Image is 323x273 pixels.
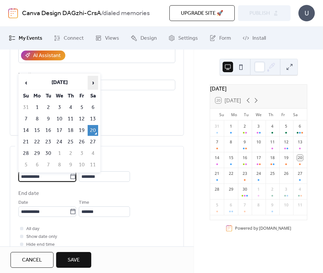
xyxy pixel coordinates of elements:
div: 12 [283,139,289,145]
span: My Events [19,34,42,42]
div: 31 [214,123,220,129]
span: Design [140,34,157,42]
td: 22 [32,136,42,147]
td: 31 [21,102,31,113]
td: 24 [54,136,65,147]
div: 2 [242,123,248,129]
td: 8 [32,114,42,124]
th: [DATE] [32,76,87,90]
div: 29 [228,186,234,192]
td: 6 [88,102,98,113]
a: Settings [163,29,203,47]
span: Save [68,256,80,264]
td: 4 [88,148,98,159]
div: 5 [214,202,220,208]
td: 19 [76,125,87,136]
div: 23 [242,171,248,177]
div: Mo [228,109,240,120]
span: Form [219,34,231,42]
td: 26 [76,136,87,147]
td: 16 [43,125,54,136]
img: logo [8,8,18,18]
div: 7 [242,202,248,208]
td: 3 [54,102,65,113]
div: 17 [256,155,262,161]
div: 3 [283,186,289,192]
span: Install [252,34,266,42]
div: 5 [283,123,289,129]
div: 8 [228,139,234,145]
button: Save [56,252,91,268]
a: Design [126,29,162,47]
div: 9 [269,202,275,208]
b: / [101,7,103,20]
span: Show date only [26,233,57,241]
div: 16 [242,155,248,161]
td: 15 [32,125,42,136]
td: 7 [21,114,31,124]
div: 1 [256,186,262,192]
div: 10 [283,202,289,208]
div: 18 [269,155,275,161]
span: ‹ [21,76,31,89]
td: 18 [65,125,76,136]
a: Views [90,29,124,47]
td: 14 [21,125,31,136]
td: 10 [54,114,65,124]
div: 25 [269,171,275,177]
div: AI Assistant [33,52,61,60]
a: Install [238,29,271,47]
td: 4 [65,102,76,113]
div: Powered by [235,225,291,231]
span: Connect [64,34,84,42]
button: Upgrade site 🚀 [169,5,235,21]
td: 6 [32,159,42,170]
div: 6 [297,123,303,129]
div: Th [265,109,277,120]
td: 27 [88,136,98,147]
span: › [88,76,98,89]
div: 1 [228,123,234,129]
th: Mo [32,91,42,101]
div: 20 [297,155,303,161]
button: AI Assistant [21,51,65,60]
div: 13 [297,139,303,145]
td: 17 [54,125,65,136]
div: U [298,5,315,21]
th: Tu [43,91,54,101]
a: Form [205,29,236,47]
td: 5 [76,102,87,113]
div: 6 [228,202,234,208]
div: 11 [297,202,303,208]
td: 11 [88,159,98,170]
div: Fr [277,109,290,120]
div: 8 [256,202,262,208]
td: 8 [54,159,65,170]
button: Cancel [11,252,54,268]
td: 1 [54,148,65,159]
td: 10 [76,159,87,170]
div: Tu [240,109,252,120]
div: 15 [228,155,234,161]
a: My Events [4,29,47,47]
th: Sa [88,91,98,101]
td: 9 [43,114,54,124]
td: 29 [32,148,42,159]
span: Hide end time [26,241,55,249]
div: Location [18,71,174,79]
td: 11 [65,114,76,124]
td: 21 [21,136,31,147]
span: Cancel [22,256,42,264]
td: 20 [88,125,98,136]
div: 10 [256,139,262,145]
td: 25 [65,136,76,147]
div: 2 [269,186,275,192]
span: Upgrade site 🚀 [181,10,223,17]
td: 23 [43,136,54,147]
b: dialed memories [103,7,150,20]
div: 27 [297,171,303,177]
td: 13 [88,114,98,124]
th: Su [21,91,31,101]
div: Sa [289,109,302,120]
